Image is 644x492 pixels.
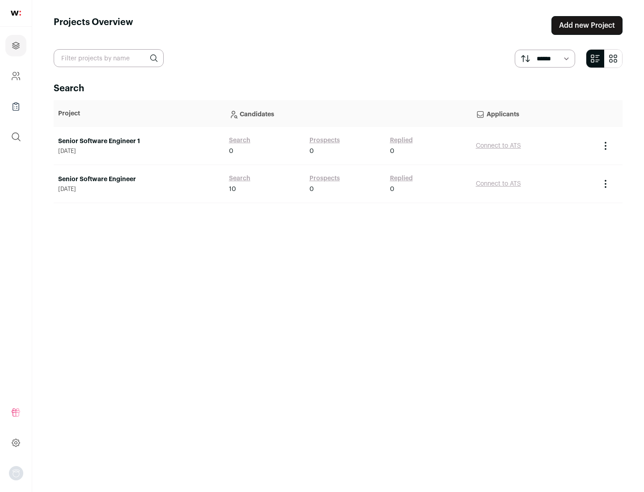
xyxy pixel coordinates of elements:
[58,186,220,193] span: [DATE]
[600,178,611,189] button: Project Actions
[5,96,26,117] a: Company Lists
[309,174,340,183] a: Prospects
[476,105,591,123] p: Applicants
[600,140,611,151] button: Project Actions
[9,466,23,480] button: Open dropdown
[390,147,394,156] span: 0
[390,174,413,183] a: Replied
[476,181,521,187] a: Connect to ATS
[54,16,133,35] h1: Projects Overview
[309,185,314,194] span: 0
[54,49,164,67] input: Filter projects by name
[551,16,623,35] a: Add new Project
[229,174,250,183] a: Search
[58,175,220,184] a: Senior Software Engineer
[9,466,23,480] img: nopic.png
[229,185,236,194] span: 10
[58,137,220,146] a: Senior Software Engineer 1
[390,185,394,194] span: 0
[58,109,220,118] p: Project
[54,82,623,95] h2: Search
[229,147,233,156] span: 0
[5,35,26,56] a: Projects
[58,148,220,155] span: [DATE]
[5,65,26,87] a: Company and ATS Settings
[390,136,413,145] a: Replied
[229,136,250,145] a: Search
[11,11,21,16] img: wellfound-shorthand-0d5821cbd27db2630d0214b213865d53afaa358527fdda9d0ea32b1df1b89c2c.svg
[476,143,521,149] a: Connect to ATS
[229,105,467,123] p: Candidates
[309,147,314,156] span: 0
[309,136,340,145] a: Prospects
